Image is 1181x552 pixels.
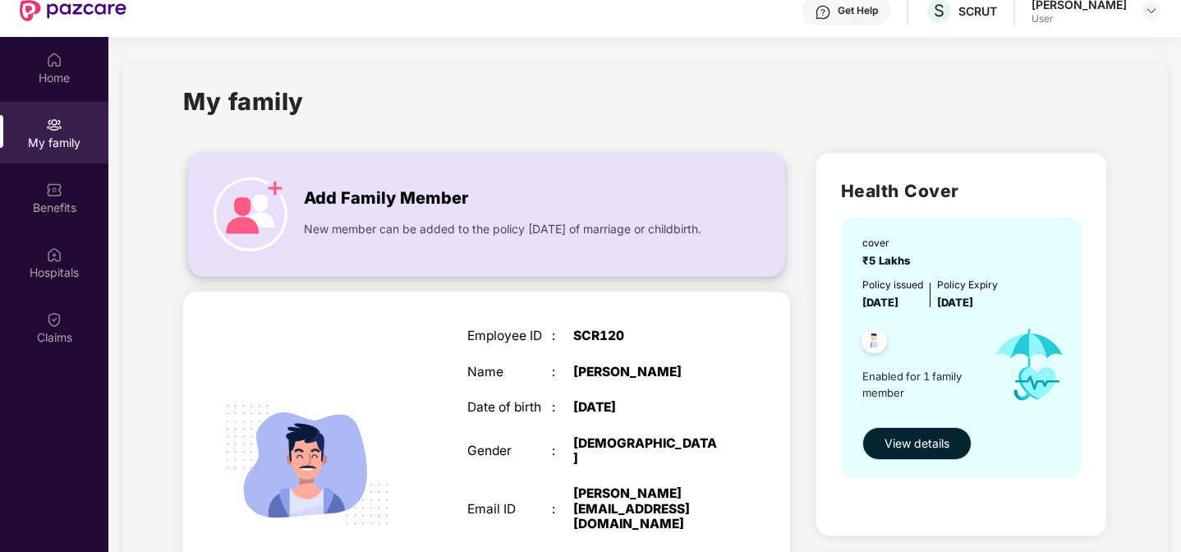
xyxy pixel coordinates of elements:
div: [DEMOGRAPHIC_DATA] [573,436,721,467]
div: : [552,365,573,379]
div: Date of birth [467,400,552,415]
div: SCRUT [958,3,997,19]
div: : [552,400,573,415]
span: [DATE] [862,296,898,309]
img: svg+xml;base64,PHN2ZyB3aWR0aD0iMjAiIGhlaWdodD0iMjAiIHZpZXdCb3g9IjAgMCAyMCAyMCIgZmlsbD0ibm9uZSIgeG... [46,117,62,133]
span: S [934,1,944,21]
span: [DATE] [937,296,973,309]
div: [PERSON_NAME] [573,365,721,379]
div: Employee ID [467,329,552,343]
span: New member can be added to the policy [DATE] of marriage or childbirth. [304,220,701,238]
div: [DATE] [573,400,721,415]
img: svg+xml;base64,PHN2ZyBpZD0iSGVscC0zMngzMiIgeG1sbnM9Imh0dHA6Ly93d3cudzMub3JnLzIwMDAvc3ZnIiB3aWR0aD... [815,4,831,21]
div: : [552,444,573,458]
button: View details [862,427,972,460]
div: Gender [467,444,552,458]
img: svg+xml;base64,PHN2ZyBpZD0iSG9tZSIgeG1sbnM9Imh0dHA6Ly93d3cudzMub3JnLzIwMDAvc3ZnIiB3aWR0aD0iMjAiIG... [46,52,62,68]
h1: My family [183,83,304,120]
span: Enabled for 1 family member [862,368,980,402]
div: cover [862,236,917,251]
img: svg+xml;base64,PHN2ZyBpZD0iRHJvcGRvd24tMzJ4MzIiIHhtbG5zPSJodHRwOi8vd3d3LnczLm9yZy8yMDAwL3N2ZyIgd2... [1145,4,1158,17]
span: Add Family Member [304,186,468,211]
img: icon [980,311,1079,419]
div: : [552,502,573,517]
img: svg+xml;base64,PHN2ZyBpZD0iQ2xhaW0iIHhtbG5zPSJodHRwOi8vd3d3LnczLm9yZy8yMDAwL3N2ZyIgd2lkdGg9IjIwIi... [46,311,62,328]
h2: Health Cover [841,177,1082,205]
div: Get Help [838,4,878,17]
div: User [1032,12,1127,25]
div: Policy Expiry [937,278,998,293]
div: [PERSON_NAME][EMAIL_ADDRESS][DOMAIN_NAME] [573,486,721,531]
div: : [552,329,573,343]
span: View details [885,435,949,453]
div: Name [467,365,552,379]
div: Email ID [467,502,552,517]
div: SCR120 [573,329,721,343]
img: svg+xml;base64,PHN2ZyBpZD0iQmVuZWZpdHMiIHhtbG5zPSJodHRwOi8vd3d3LnczLm9yZy8yMDAwL3N2ZyIgd2lkdGg9Ij... [46,182,62,198]
div: Policy issued [862,278,923,293]
span: ₹5 Lakhs [862,254,917,267]
img: icon [214,177,287,251]
img: svg+xml;base64,PHN2ZyBpZD0iSG9zcGl0YWxzIiB4bWxucz0iaHR0cDovL3d3dy53My5vcmcvMjAwMC9zdmciIHdpZHRoPS... [46,246,62,263]
img: svg+xml;base64,PHN2ZyB4bWxucz0iaHR0cDovL3d3dy53My5vcmcvMjAwMC9zdmciIHdpZHRoPSI0OC45NDMiIGhlaWdodD... [854,323,894,363]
